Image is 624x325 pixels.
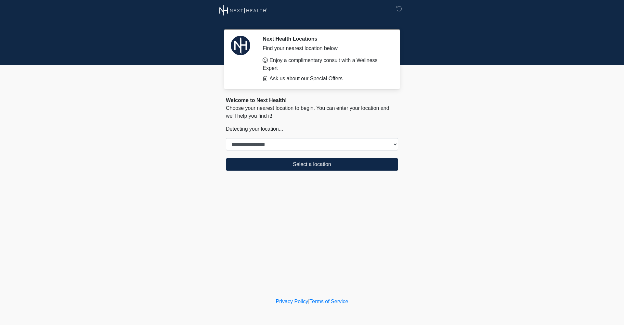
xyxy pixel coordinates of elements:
li: Enjoy a complimentary consult with a Wellness Expert [263,57,388,72]
span: Choose your nearest location to begin. You can enter your location and we'll help you find it! [226,105,389,119]
a: | [308,299,309,304]
li: Ask us about our Special Offers [263,75,388,83]
img: Next Health Wellness Logo [219,5,267,16]
span: Detecting your location... [226,126,283,132]
h2: Next Health Locations [263,36,388,42]
button: Select a location [226,158,398,171]
a: Privacy Policy [276,299,308,304]
div: Welcome to Next Health! [226,97,398,104]
a: Terms of Service [309,299,348,304]
div: Find your nearest location below. [263,45,388,52]
img: Agent Avatar [231,36,250,55]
